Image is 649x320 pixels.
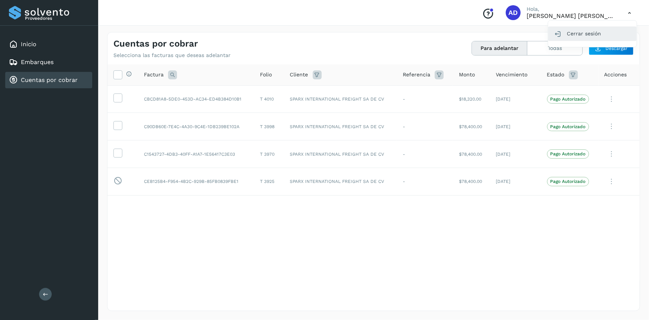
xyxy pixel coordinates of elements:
[21,41,36,48] a: Inicio
[21,58,54,66] a: Embarques
[5,54,92,70] div: Embarques
[21,76,78,83] a: Cuentas por cobrar
[548,26,637,41] div: Cerrar sesión
[25,16,89,21] p: Proveedores
[5,72,92,88] div: Cuentas por cobrar
[5,36,92,53] div: Inicio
